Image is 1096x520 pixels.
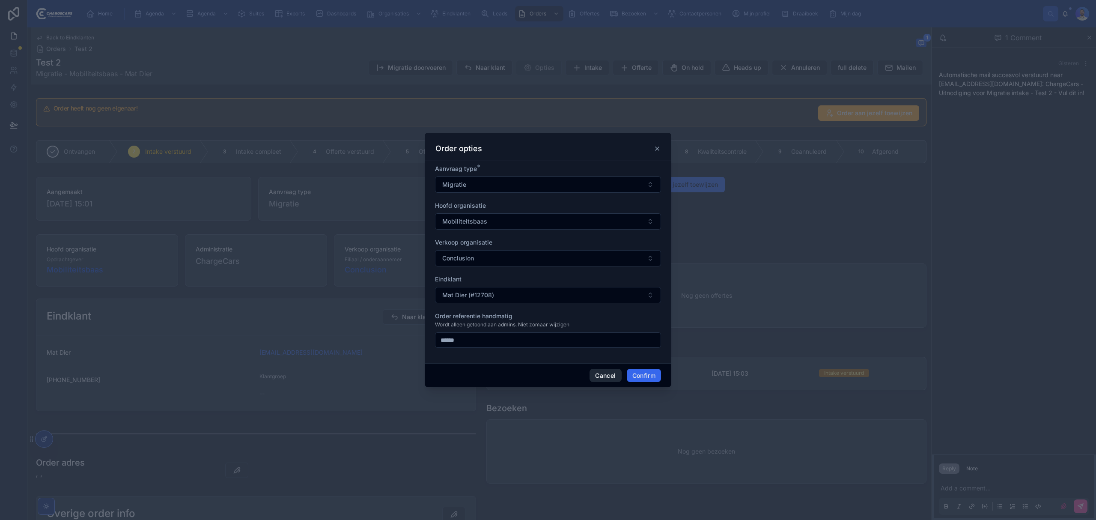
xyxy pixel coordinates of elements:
[442,217,487,226] span: Mobiliteitsbaas
[435,165,477,172] span: Aanvraag type
[442,254,474,263] span: Conclusion
[435,287,661,303] button: Select Button
[442,291,494,299] span: Mat Dier (#12708)
[435,250,661,266] button: Select Button
[435,312,512,320] span: Order referentie handmatig
[435,321,569,328] span: Wordt alleen getoond aan admins. Niet zomaar wijzigen
[435,143,482,154] h3: Order opties
[435,176,661,193] button: Select Button
[435,202,486,209] span: Hoofd organisatie
[435,213,661,230] button: Select Button
[435,275,462,283] span: Eindklant
[442,180,466,189] span: Migratie
[590,369,621,383] button: Cancel
[627,369,661,383] button: Confirm
[435,239,492,246] span: Verkoop organisatie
